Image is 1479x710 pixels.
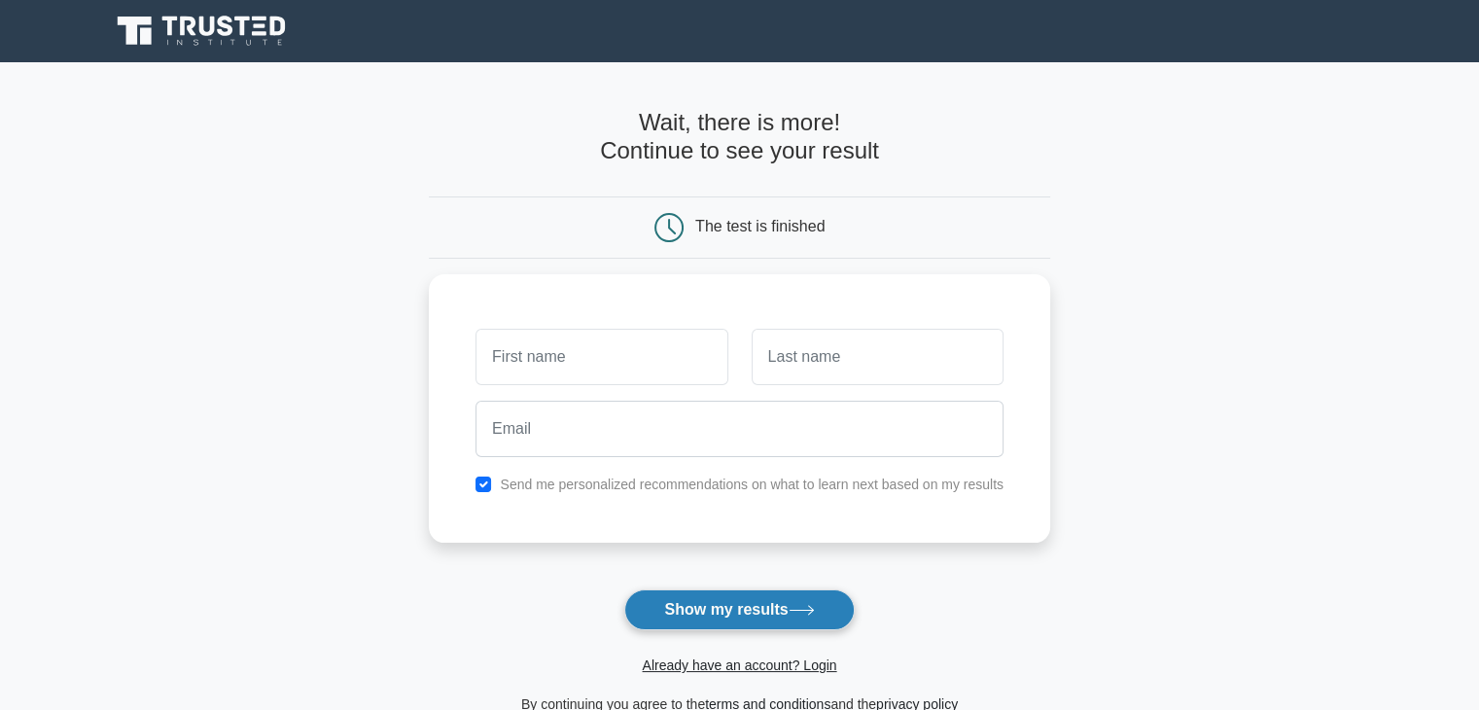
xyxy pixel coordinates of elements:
[624,589,854,630] button: Show my results
[500,477,1004,492] label: Send me personalized recommendations on what to learn next based on my results
[695,218,825,234] div: The test is finished
[642,657,836,673] a: Already have an account? Login
[752,329,1004,385] input: Last name
[429,109,1050,165] h4: Wait, there is more! Continue to see your result
[475,401,1004,457] input: Email
[475,329,727,385] input: First name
